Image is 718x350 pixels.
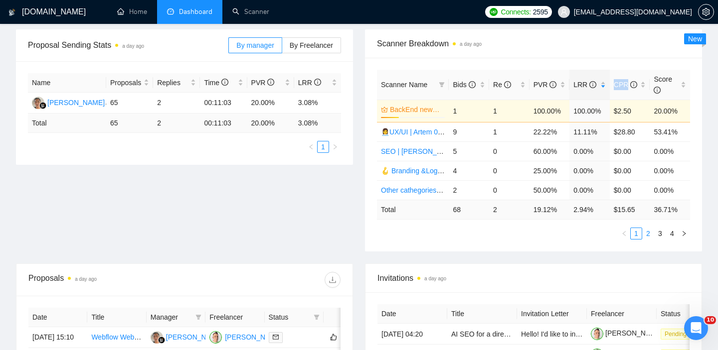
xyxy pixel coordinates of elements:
th: Replies [153,73,200,93]
img: c1aQWubx7eZty8TPR-5i5DBjpSmjrWTMNm1dpeZtCK5GUxXMZXVDIo5ynOJ_zFg-IU [591,328,603,340]
td: 50.00% [530,180,570,200]
td: 0 [489,141,530,161]
td: $28.80 [610,122,650,141]
td: 1 [449,100,489,122]
span: mail [273,334,279,340]
span: CPR [614,81,637,89]
li: 1 [630,228,642,239]
a: SEO | [PERSON_NAME] | 15/05 [381,147,482,155]
span: filter [312,310,322,325]
span: filter [439,82,445,88]
span: left [621,231,627,236]
td: 11.11% [569,122,610,141]
span: filter [314,314,320,320]
td: 2.94 % [569,200,610,219]
span: Dashboard [179,7,212,16]
td: 3.08% [294,93,341,114]
td: $2.50 [610,100,650,122]
a: 3 [655,228,666,239]
td: 4 [449,161,489,180]
a: BackEnd newbies + 💰❌ | Kos | 06.05 [390,104,443,115]
div: [PERSON_NAME] [225,332,282,343]
li: 3 [654,228,666,239]
td: 19.12 % [530,200,570,219]
a: AD[PERSON_NAME] [209,333,282,341]
td: 20.00% [650,100,690,122]
div: [PERSON_NAME] [166,332,223,343]
td: 20.00 % [247,114,294,133]
a: 1 [631,228,642,239]
button: left [305,141,317,153]
a: homeHome [117,7,147,16]
span: dashboard [167,8,174,15]
a: 1 [318,141,329,152]
td: 65 [106,93,153,114]
span: PVR [251,79,275,87]
a: Other cathegories + Custom open🪝 Branding &Logo | Val | 15/05 added other end [381,186,638,194]
span: By Freelancer [290,41,333,49]
a: JS[PERSON_NAME] [151,333,223,341]
td: 2 [153,93,200,114]
iframe: Intercom live chat [684,316,708,340]
td: 2 [153,114,200,133]
img: JS [151,331,163,344]
span: user [560,8,567,15]
span: like [330,333,337,341]
img: JS [32,97,44,109]
span: LRR [298,79,321,87]
td: [DATE] 15:10 [28,327,87,348]
span: LRR [573,81,596,89]
td: Total [377,200,449,219]
button: setting [698,4,714,20]
td: Total [28,114,106,133]
li: 1 [317,141,329,153]
td: 100.00% [569,100,610,122]
a: JS[PERSON_NAME] [32,98,105,106]
td: 0.00% [650,180,690,200]
td: 0.00% [650,141,690,161]
div: Proposals [28,272,184,288]
span: filter [193,310,203,325]
span: Replies [157,77,188,88]
td: 00:11:03 [200,114,247,133]
span: info-circle [267,79,274,86]
a: Webflow Website Development with SEO and AI GEO Optimization [91,333,299,341]
span: PVR [534,81,557,89]
span: Proposal Sending Stats [28,39,228,51]
td: 0.00% [650,161,690,180]
span: left [308,144,314,150]
li: Next Page [329,141,341,153]
td: 1 [489,122,530,141]
td: $0.00 [610,180,650,200]
td: 0.00% [569,161,610,180]
img: logo [8,4,15,20]
button: download [325,272,341,288]
td: $0.00 [610,141,650,161]
li: 2 [642,228,654,239]
td: 9 [449,122,489,141]
span: Time [204,79,228,87]
span: right [681,231,687,236]
th: Date [377,304,447,324]
td: $ 15.65 [610,200,650,219]
td: 00:11:03 [200,93,247,114]
a: searchScanner [232,7,269,16]
td: 0.00% [569,141,610,161]
span: setting [699,8,714,16]
span: download [325,276,340,284]
td: 25.00% [530,161,570,180]
td: 0.00% [569,180,610,200]
button: left [618,228,630,239]
span: Invitations [377,272,690,284]
span: By manager [236,41,274,49]
td: 22.22% [530,122,570,141]
td: 60.00% [530,141,570,161]
span: 2595 [533,6,548,17]
td: 5 [449,141,489,161]
a: 4 [667,228,678,239]
li: Previous Page [305,141,317,153]
a: AI SEO for a directory website [451,330,545,338]
th: Freelancer [205,308,264,327]
td: [DATE] 04:20 [377,324,447,345]
div: [PERSON_NAME] [47,97,105,108]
